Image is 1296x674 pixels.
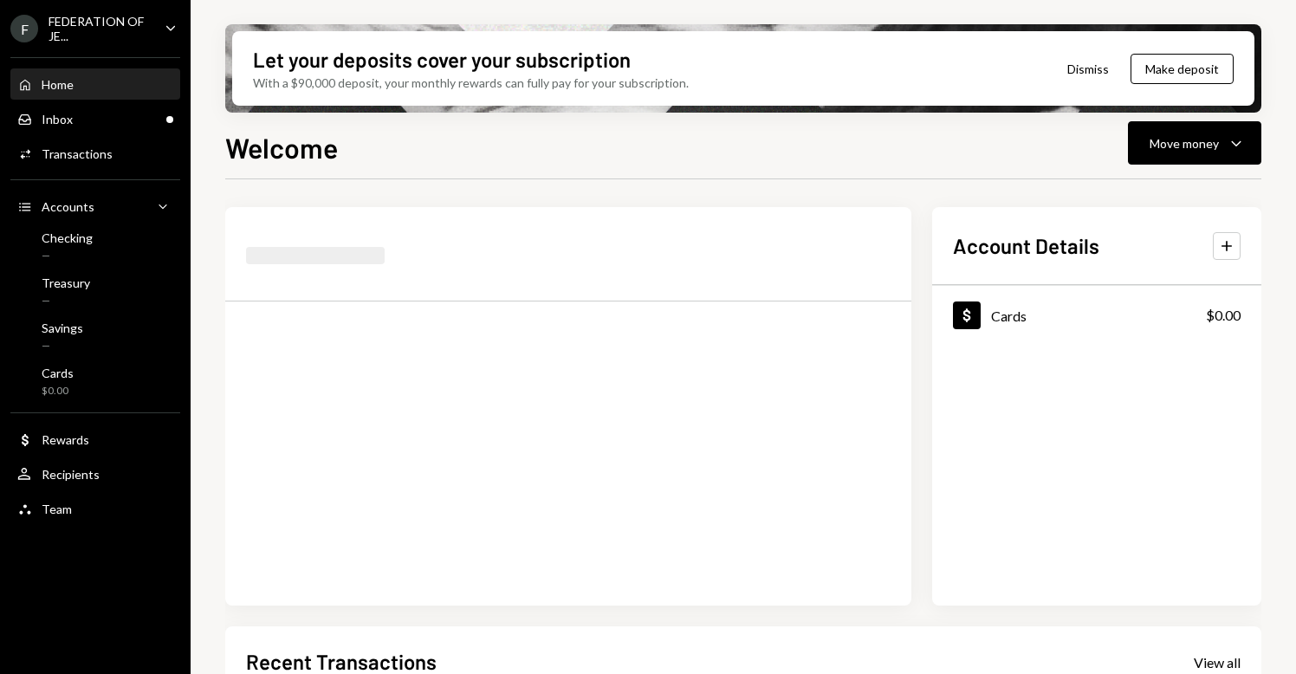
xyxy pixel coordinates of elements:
a: Home [10,68,180,100]
div: Cards [991,308,1027,324]
div: Team [42,502,72,516]
h2: Account Details [953,231,1099,260]
a: Accounts [10,191,180,222]
a: Cards$0.00 [932,286,1261,344]
div: — [42,339,83,353]
div: FEDERATION OF JE... [49,14,151,43]
a: Transactions [10,138,180,169]
a: Rewards [10,424,180,455]
button: Make deposit [1131,54,1234,84]
div: Recipients [42,467,100,482]
a: Savings— [10,315,180,357]
a: Treasury— [10,270,180,312]
div: Transactions [42,146,113,161]
div: Home [42,77,74,92]
div: Treasury [42,275,90,290]
div: $0.00 [1206,305,1241,326]
button: Dismiss [1046,49,1131,89]
div: Inbox [42,112,73,126]
div: F [10,15,38,42]
div: Accounts [42,199,94,214]
div: — [42,294,90,308]
a: View all [1194,652,1241,671]
a: Recipients [10,458,180,489]
div: Let your deposits cover your subscription [253,45,631,74]
a: Checking— [10,225,180,267]
a: Team [10,493,180,524]
h1: Welcome [225,130,338,165]
a: Inbox [10,103,180,134]
div: Rewards [42,432,89,447]
div: — [42,249,93,263]
div: View all [1194,654,1241,671]
div: Savings [42,321,83,335]
a: Cards$0.00 [10,360,180,402]
div: Checking [42,230,93,245]
div: Cards [42,366,74,380]
button: Move money [1128,121,1261,165]
div: With a $90,000 deposit, your monthly rewards can fully pay for your subscription. [253,74,689,92]
div: Move money [1150,134,1219,152]
div: $0.00 [42,384,74,399]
